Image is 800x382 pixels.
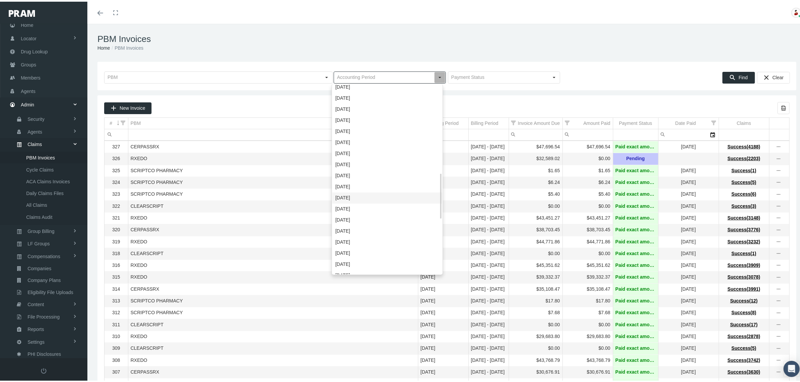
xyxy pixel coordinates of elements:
div: Show Invoice actions [773,166,784,173]
span: Show filter options for column 'Invoice Amount Due' [511,119,516,124]
td: 325 [104,163,128,175]
span: Success(3742) [727,356,760,361]
span: Success(3991) [727,285,760,290]
span: Cycle Claims [26,162,54,174]
div: Show Invoice actions [773,225,784,232]
td: 315 [104,270,128,282]
td: Paid exact amount [613,175,658,187]
td: [DATE] [418,199,468,210]
td: Column Amount Paid [562,116,613,128]
td: [DATE] [418,140,468,151]
div: $44,771.86 [565,237,610,243]
div: $1.65 [565,166,610,172]
div: [DATE] [332,202,442,213]
span: Show filter options for column 'Amount Paid' [565,119,570,124]
span: Success(3776) [727,225,760,231]
td: Paid exact amount [613,199,658,210]
div: Show Invoice actions [773,178,784,184]
td: Column Date Paid [658,116,719,128]
td: [DATE] [418,246,468,258]
td: CERPASSRX [128,282,418,293]
td: 313 [104,294,128,305]
td: [DATE] [418,151,468,163]
span: Find [739,73,748,79]
div: $39,332.37 [565,272,610,279]
div: [DATE] [332,213,442,224]
span: Companies [28,261,51,273]
span: All Claims [26,198,47,209]
span: Success(2203) [727,154,760,159]
span: Success(8) [731,308,756,314]
div: $47,696.54 [511,142,560,148]
td: [DATE] [418,258,468,270]
div: [DATE] [332,91,442,102]
td: CLEARSCRIPT [128,341,418,353]
td: Filter cell [509,128,562,139]
td: [DATE] - [DATE] [468,210,509,222]
td: Filter cell [562,128,613,139]
li: PBM Invoices [110,43,143,50]
input: Filter cell [563,128,613,139]
div: New Invoice [104,101,152,112]
div: $17.80 [511,296,560,302]
td: SCRIPTCO PHARMACY [128,187,418,199]
span: Drug Lookup [21,44,48,56]
div: $0.00 [565,154,610,160]
span: Success(3078) [727,273,760,278]
td: Paid exact amount [613,282,658,293]
td: [DATE] - [DATE] [468,246,509,258]
td: [DATE] - [DATE] [468,341,509,353]
div: $45,351.62 [565,260,610,267]
div: Data grid toolbar [104,100,790,112]
td: Paid exact amount [613,223,658,234]
div: Show Invoice actions [773,154,784,160]
div: [DATE] [332,102,442,113]
span: Members [21,70,40,83]
td: [DATE] - [DATE] [468,294,509,305]
td: [DATE] [418,282,468,293]
span: Success(3148) [727,213,760,219]
td: [DATE] [658,199,719,210]
div: Select [434,70,446,82]
div: Show Invoice actions [773,201,784,208]
div: more [773,296,784,303]
div: Show Invoice actions [773,213,784,220]
div: $0.00 [565,249,610,255]
div: $35,108.47 [511,284,560,291]
div: Select [321,70,332,82]
span: Success(3232) [727,237,760,243]
div: more [773,284,784,291]
td: Paid exact amount [613,258,658,270]
td: [DATE] - [DATE] [468,258,509,270]
td: [DATE] [418,210,468,222]
td: [DATE] [658,223,719,234]
span: Show filter options for column '#' [121,119,126,124]
div: [DATE] [332,224,442,235]
div: $6.24 [565,178,610,184]
div: more [773,249,784,255]
td: [DATE] [658,282,719,293]
td: SCRIPTCO PHARMACY [128,175,418,187]
div: $5.40 [565,189,610,196]
td: [DATE] [658,163,719,175]
div: more [773,142,784,149]
div: Amount Paid [583,118,610,125]
td: [DATE] - [DATE] [468,223,509,234]
td: [DATE] [658,294,719,305]
span: Claims Audit [26,210,52,221]
div: Show Invoice actions [773,332,784,338]
td: Paid exact amount [613,187,658,199]
div: more [773,367,784,374]
span: Success(5) [731,178,756,183]
span: Compensations [28,249,60,260]
input: Filter cell [104,128,128,139]
td: Paid exact amount [613,234,658,246]
span: Success(2878) [727,332,760,337]
td: 314 [104,282,128,293]
span: Daily Claims Files [26,186,64,197]
td: Filter cell [658,128,719,139]
td: [DATE] - [DATE] [468,270,509,282]
div: [DATE] [332,191,442,202]
span: Clear [772,73,784,79]
td: 307 [104,365,128,376]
